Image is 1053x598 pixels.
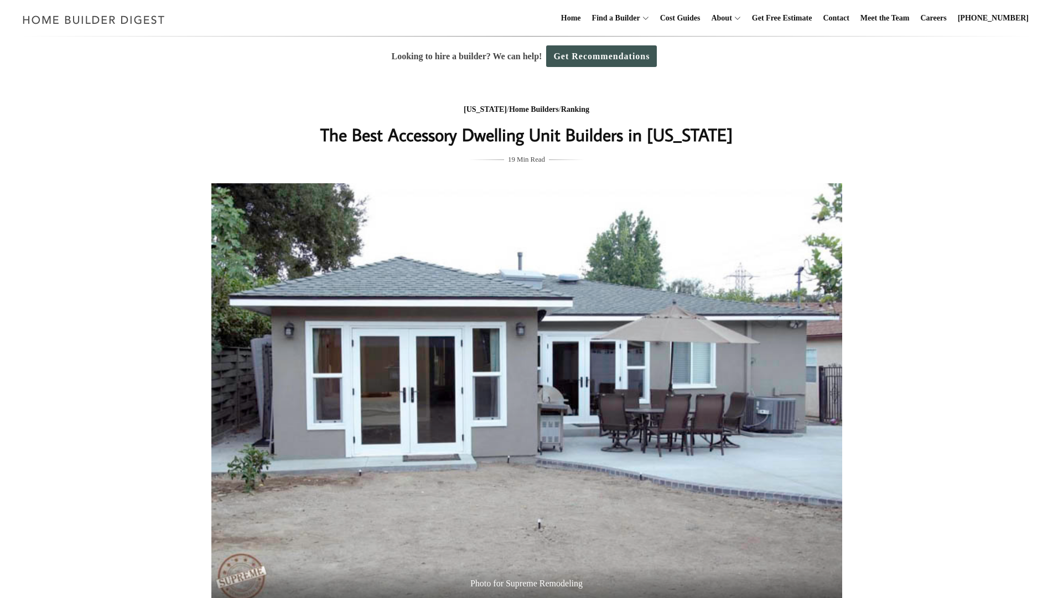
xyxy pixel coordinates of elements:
[306,121,748,148] h1: The Best Accessory Dwelling Unit Builders in [US_STATE]
[18,9,170,30] img: Home Builder Digest
[557,1,585,36] a: Home
[306,103,748,117] div: / /
[656,1,705,36] a: Cost Guides
[748,1,817,36] a: Get Free Estimate
[546,45,657,67] a: Get Recommendations
[953,1,1033,36] a: [PHONE_NUMBER]
[509,105,559,114] a: Home Builders
[916,1,951,36] a: Careers
[588,1,640,36] a: Find a Builder
[707,1,732,36] a: About
[508,153,545,166] span: 19 Min Read
[464,105,507,114] a: [US_STATE]
[818,1,853,36] a: Contact
[856,1,914,36] a: Meet the Team
[561,105,589,114] a: Ranking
